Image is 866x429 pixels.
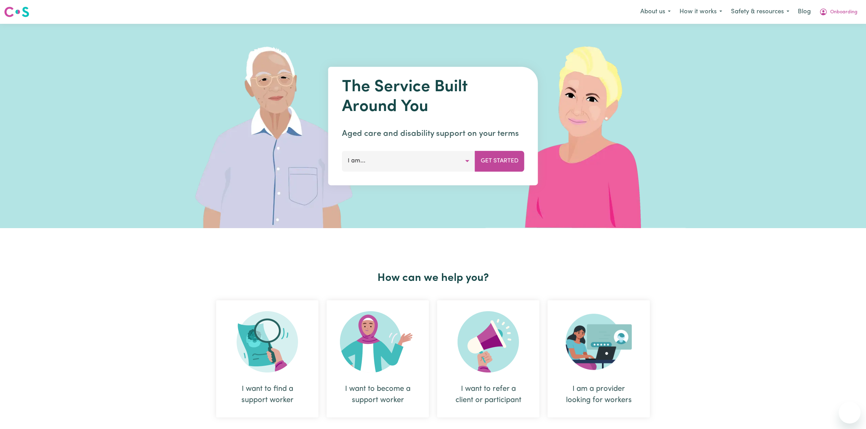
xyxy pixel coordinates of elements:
div: I want to become a support worker [343,383,413,406]
div: I want to become a support worker [327,300,429,417]
h2: How can we help you? [212,272,654,285]
img: Search [237,311,298,372]
button: I am... [342,151,475,171]
h1: The Service Built Around You [342,78,524,117]
p: Aged care and disability support on your terms [342,128,524,140]
button: About us [636,5,675,19]
button: My Account [815,5,862,19]
button: Safety & resources [727,5,794,19]
a: Careseekers logo [4,4,29,20]
div: I am a provider looking for workers [564,383,633,406]
img: Careseekers logo [4,6,29,18]
span: Onboarding [830,9,857,16]
div: I want to find a support worker [216,300,318,417]
div: I want to refer a client or participant [437,300,539,417]
div: I am a provider looking for workers [548,300,650,417]
img: Refer [458,311,519,372]
div: I want to refer a client or participant [453,383,523,406]
img: Provider [566,311,632,372]
a: Blog [794,4,815,19]
img: Become Worker [340,311,416,372]
iframe: Button to launch messaging window [839,402,861,424]
div: I want to find a support worker [233,383,302,406]
button: Get Started [475,151,524,171]
button: How it works [675,5,727,19]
